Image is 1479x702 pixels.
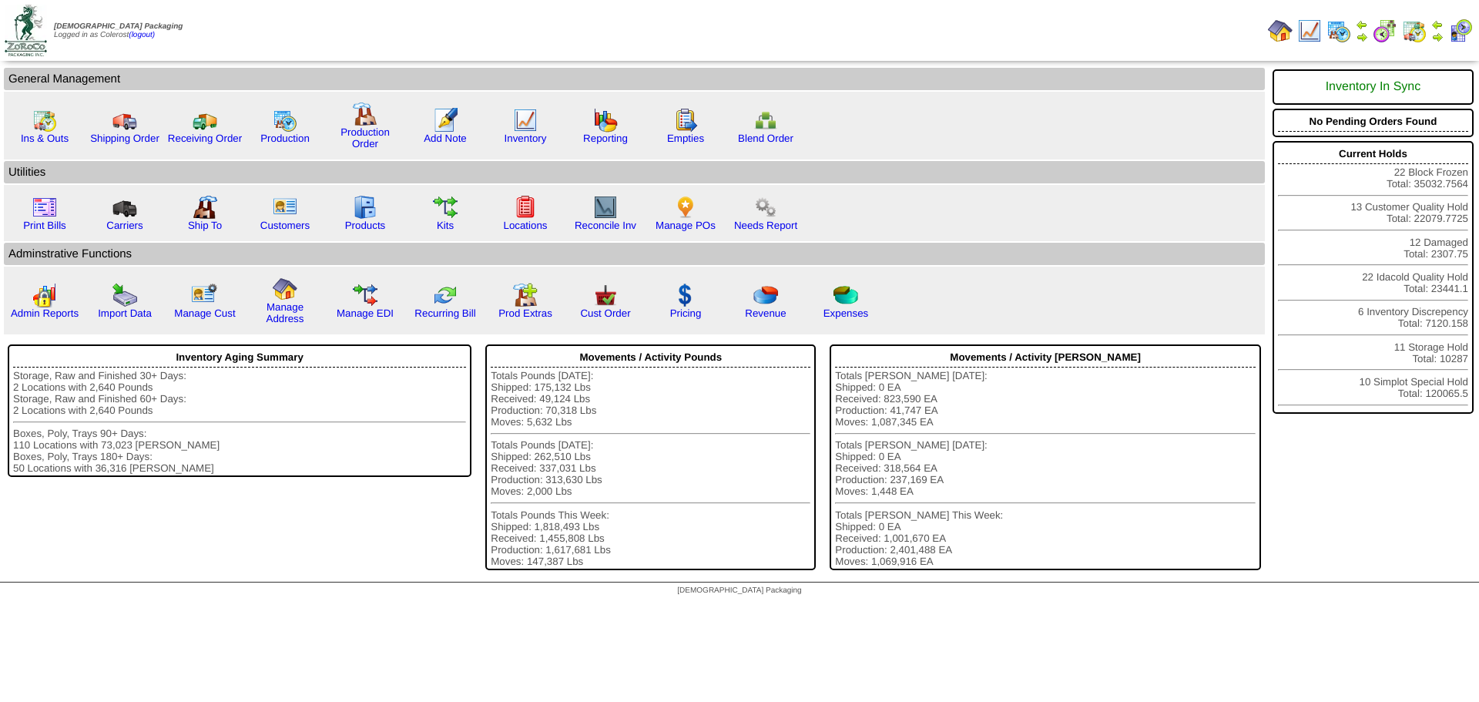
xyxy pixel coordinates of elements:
[112,108,137,133] img: truck.gif
[835,370,1256,567] div: Totals [PERSON_NAME] [DATE]: Shipped: 0 EA Received: 823,590 EA Production: 41,747 EA Moves: 1,08...
[13,348,466,368] div: Inventory Aging Summary
[433,283,458,307] img: reconcile.gif
[191,283,220,307] img: managecust.png
[1268,18,1293,43] img: home.gif
[498,307,552,319] a: Prod Extras
[833,283,858,307] img: pie_chart2.png
[1431,31,1444,43] img: arrowright.gif
[1278,112,1468,132] div: No Pending Orders Found
[491,370,810,567] div: Totals Pounds [DATE]: Shipped: 175,132 Lbs Received: 49,124 Lbs Production: 70,318 Lbs Moves: 5,6...
[23,220,66,231] a: Print Bills
[345,220,386,231] a: Products
[273,195,297,220] img: customers.gif
[54,22,183,31] span: [DEMOGRAPHIC_DATA] Packaging
[32,195,57,220] img: invoice2.gif
[414,307,475,319] a: Recurring Bill
[353,102,377,126] img: factory.gif
[21,133,69,144] a: Ins & Outs
[4,161,1265,183] td: Utilities
[1356,18,1368,31] img: arrowleft.gif
[260,220,310,231] a: Customers
[505,133,547,144] a: Inventory
[90,133,159,144] a: Shipping Order
[745,307,786,319] a: Revenue
[193,195,217,220] img: factory2.gif
[4,243,1265,265] td: Adminstrative Functions
[106,220,143,231] a: Carriers
[260,133,310,144] a: Production
[193,108,217,133] img: truck2.gif
[273,108,297,133] img: calendarprod.gif
[112,195,137,220] img: truck3.gif
[491,348,810,368] div: Movements / Activity Pounds
[513,195,538,220] img: locations.gif
[673,195,698,220] img: po.png
[1448,18,1473,43] img: calendarcustomer.gif
[738,133,793,144] a: Blend Order
[5,5,47,56] img: zoroco-logo-small.webp
[433,195,458,220] img: workflow.gif
[575,220,636,231] a: Reconcile Inv
[168,133,242,144] a: Receiving Order
[1402,18,1427,43] img: calendarinout.gif
[1278,72,1468,102] div: Inventory In Sync
[98,307,152,319] a: Import Data
[1297,18,1322,43] img: line_graph.gif
[337,307,394,319] a: Manage EDI
[583,133,628,144] a: Reporting
[32,108,57,133] img: calendarinout.gif
[580,307,630,319] a: Cust Order
[1373,18,1397,43] img: calendarblend.gif
[353,283,377,307] img: edi.gif
[353,195,377,220] img: cabinet.gif
[1356,31,1368,43] img: arrowright.gif
[503,220,547,231] a: Locations
[513,108,538,133] img: line_graph.gif
[513,283,538,307] img: prodextras.gif
[593,283,618,307] img: cust_order.png
[593,108,618,133] img: graph.gif
[670,307,702,319] a: Pricing
[11,307,79,319] a: Admin Reports
[667,133,704,144] a: Empties
[54,22,183,39] span: Logged in as Colerost
[656,220,716,231] a: Manage POs
[753,108,778,133] img: network.png
[273,277,297,301] img: home.gif
[188,220,222,231] a: Ship To
[129,31,155,39] a: (logout)
[673,283,698,307] img: dollar.gif
[835,348,1256,368] div: Movements / Activity [PERSON_NAME]
[1273,141,1474,414] div: 22 Block Frozen Total: 35032.7564 13 Customer Quality Hold Total: 22079.7725 12 Damaged Total: 23...
[673,108,698,133] img: workorder.gif
[13,370,466,474] div: Storage, Raw and Finished 30+ Days: 2 Locations with 2,640 Pounds Storage, Raw and Finished 60+ D...
[1326,18,1351,43] img: calendarprod.gif
[823,307,869,319] a: Expenses
[677,586,801,595] span: [DEMOGRAPHIC_DATA] Packaging
[1278,144,1468,164] div: Current Holds
[340,126,390,149] a: Production Order
[593,195,618,220] img: line_graph2.gif
[424,133,467,144] a: Add Note
[753,195,778,220] img: workflow.png
[734,220,797,231] a: Needs Report
[174,307,235,319] a: Manage Cust
[112,283,137,307] img: import.gif
[433,108,458,133] img: orders.gif
[753,283,778,307] img: pie_chart.png
[4,68,1265,90] td: General Management
[32,283,57,307] img: graph2.png
[1431,18,1444,31] img: arrowleft.gif
[437,220,454,231] a: Kits
[267,301,304,324] a: Manage Address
